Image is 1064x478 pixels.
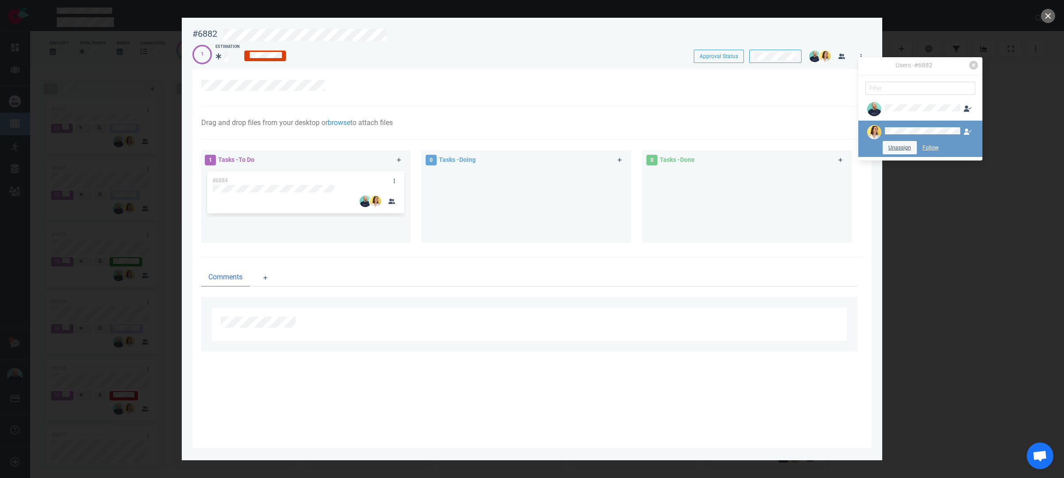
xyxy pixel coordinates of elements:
[218,156,254,163] span: Tasks - To Do
[867,102,881,116] img: Guillaume
[215,44,239,50] div: Estimation
[809,51,821,62] img: 26
[328,118,350,127] a: browse
[1041,9,1055,23] button: close
[426,155,437,165] span: 0
[370,196,381,207] img: 26
[660,156,695,163] span: Tasks - Done
[867,125,881,139] img: Laure
[201,118,328,127] span: Drag and drop files from your desktop or
[208,272,243,282] span: Comments
[192,28,217,39] div: #6882
[694,50,744,63] button: Approval Status
[212,177,228,184] span: #6884
[1027,443,1053,469] div: Ouvrir le chat
[646,155,657,165] span: 0
[917,141,944,154] button: Follow
[858,61,969,71] div: Users · #6882
[201,51,203,58] div: 1
[819,51,831,62] img: 26
[439,156,476,163] span: Tasks - Doing
[350,118,393,127] span: to attach files
[883,141,917,154] button: Unassign
[865,82,975,95] input: Filter
[360,196,371,207] img: 26
[205,155,216,165] span: 1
